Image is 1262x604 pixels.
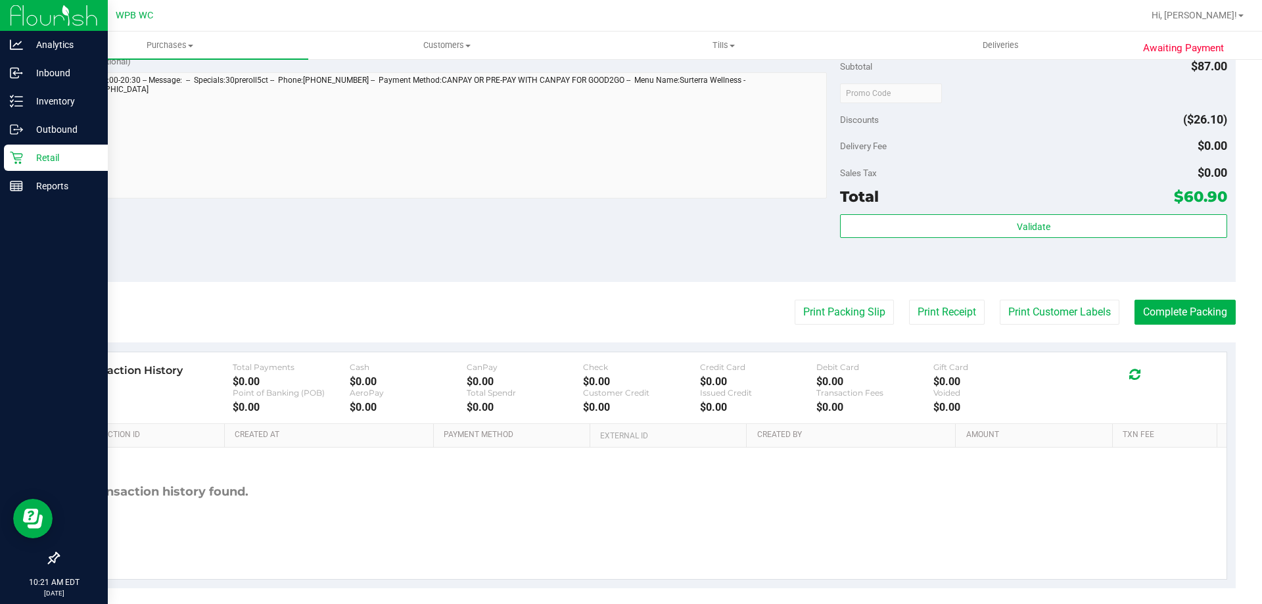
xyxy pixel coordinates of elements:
div: Debit Card [816,362,933,372]
div: $0.00 [933,401,1050,413]
p: Outbound [23,122,102,137]
button: Complete Packing [1134,300,1236,325]
inline-svg: Inbound [10,66,23,80]
div: Customer Credit [583,388,700,398]
a: Created At [235,430,428,440]
span: Deliveries [965,39,1037,51]
div: $0.00 [350,375,467,388]
span: Subtotal [840,61,872,72]
iframe: Resource center [13,499,53,538]
span: $60.90 [1174,187,1227,206]
span: Customers [309,39,584,51]
p: Inbound [23,65,102,81]
button: Print Packing Slip [795,300,894,325]
div: AeroPay [350,388,467,398]
a: Transaction ID [78,430,220,440]
a: Deliveries [862,32,1139,59]
span: WPB WC [116,10,153,21]
p: 10:21 AM EDT [6,576,102,588]
a: Payment Method [444,430,585,440]
div: CanPay [467,362,584,372]
a: Txn Fee [1123,430,1211,440]
inline-svg: Analytics [10,38,23,51]
p: Retail [23,150,102,166]
div: $0.00 [233,401,350,413]
span: Validate [1017,221,1050,232]
div: $0.00 [583,375,700,388]
th: External ID [590,424,746,448]
div: $0.00 [816,375,933,388]
span: Delivery Fee [840,141,887,151]
div: $0.00 [933,375,1050,388]
a: Amount [966,430,1108,440]
span: ($26.10) [1183,112,1227,126]
p: Reports [23,178,102,194]
span: $0.00 [1198,139,1227,152]
div: Point of Banking (POB) [233,388,350,398]
div: Total Spendr [467,388,584,398]
div: $0.00 [700,375,817,388]
inline-svg: Outbound [10,123,23,136]
div: Total Payments [233,362,350,372]
span: Discounts [840,108,879,131]
div: Check [583,362,700,372]
span: Hi, [PERSON_NAME]! [1152,10,1237,20]
div: $0.00 [467,375,584,388]
span: $87.00 [1191,59,1227,73]
div: $0.00 [700,401,817,413]
span: Sales Tax [840,168,877,178]
div: $0.00 [233,375,350,388]
div: Gift Card [933,362,1050,372]
inline-svg: Inventory [10,95,23,108]
p: [DATE] [6,588,102,598]
inline-svg: Reports [10,179,23,193]
a: Purchases [32,32,308,59]
div: $0.00 [816,401,933,413]
div: $0.00 [350,401,467,413]
span: Awaiting Payment [1143,41,1224,56]
span: Purchases [32,39,308,51]
div: Cash [350,362,467,372]
p: Inventory [23,93,102,109]
div: $0.00 [467,401,584,413]
button: Print Receipt [909,300,985,325]
div: Issued Credit [700,388,817,398]
span: Total [840,187,879,206]
div: $0.00 [583,401,700,413]
div: Voided [933,388,1050,398]
p: Analytics [23,37,102,53]
input: Promo Code [840,83,942,103]
inline-svg: Retail [10,151,23,164]
a: Customers [308,32,585,59]
a: Created By [757,430,950,440]
span: $0.00 [1198,166,1227,179]
div: Credit Card [700,362,817,372]
div: No transaction history found. [68,448,248,536]
button: Validate [840,214,1227,238]
button: Print Customer Labels [1000,300,1119,325]
div: Transaction Fees [816,388,933,398]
